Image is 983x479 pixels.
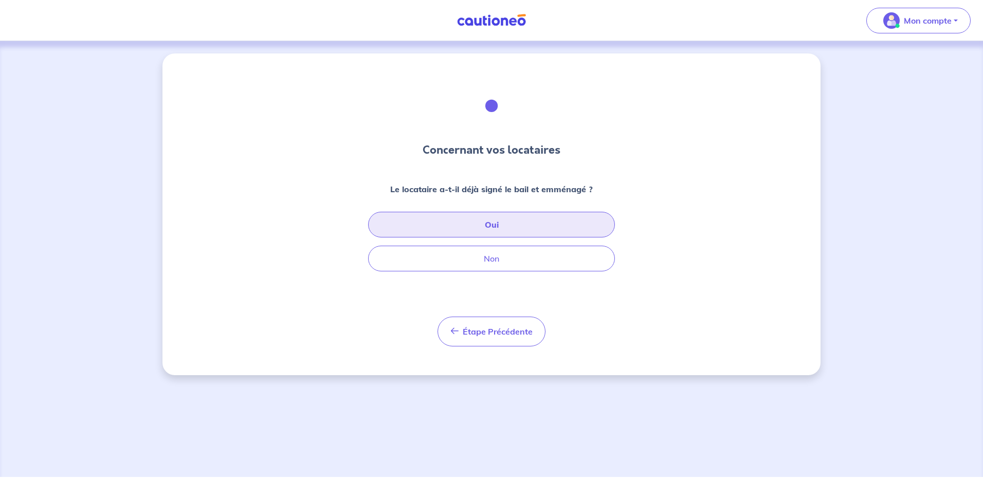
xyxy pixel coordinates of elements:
img: illu_account_valid_menu.svg [883,12,900,29]
p: Mon compte [904,14,952,27]
button: Non [368,246,615,271]
button: Étape Précédente [438,317,545,346]
button: Oui [368,212,615,237]
img: Cautioneo [453,14,530,27]
span: Étape Précédente [463,326,533,337]
img: illu_tenants.svg [464,78,519,134]
h3: Concernant vos locataires [423,142,560,158]
button: illu_account_valid_menu.svgMon compte [866,8,971,33]
strong: Le locataire a-t-il déjà signé le bail et emménagé ? [390,184,593,194]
